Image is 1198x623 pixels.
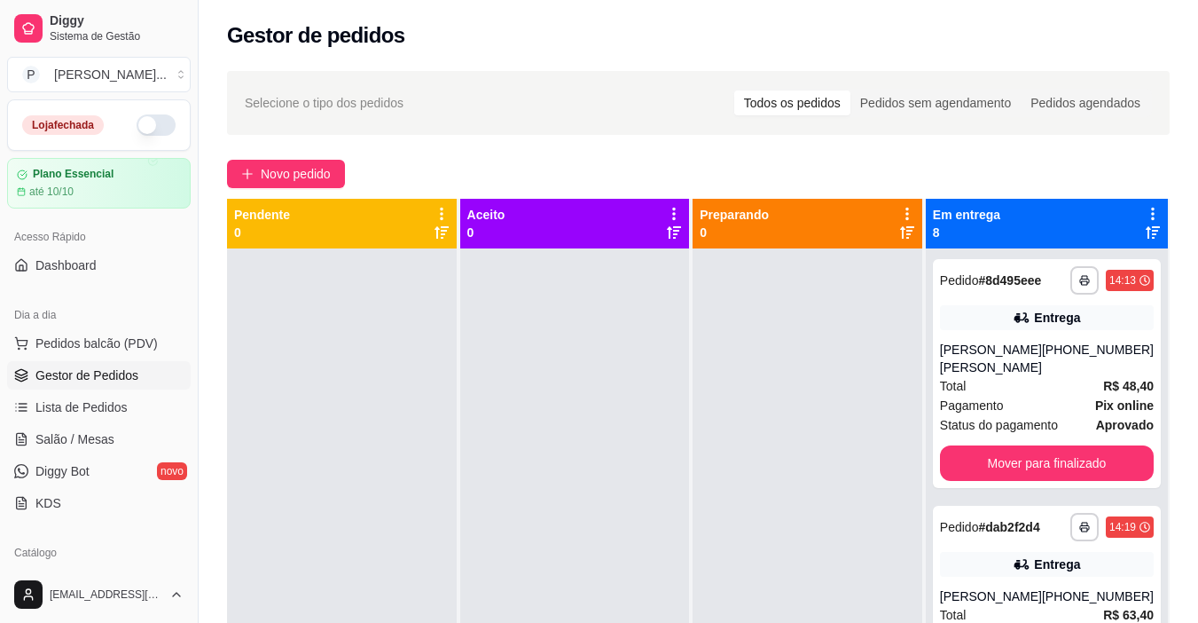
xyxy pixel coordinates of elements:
[137,114,176,136] button: Alterar Status
[7,223,191,251] div: Acesso Rápido
[241,168,254,180] span: plus
[1034,556,1080,573] div: Entrega
[940,341,1042,376] div: [PERSON_NAME] [PERSON_NAME]
[35,494,61,512] span: KDS
[35,367,138,384] span: Gestor de Pedidos
[940,396,1004,415] span: Pagamento
[7,457,191,485] a: Diggy Botnovo
[50,13,184,29] span: Diggy
[700,224,769,241] p: 0
[22,66,40,83] span: P
[978,273,1041,288] strong: # 8d495eee
[35,430,114,448] span: Salão / Mesas
[1096,418,1154,432] strong: aprovado
[1109,273,1136,288] div: 14:13
[467,224,505,241] p: 0
[7,425,191,453] a: Salão / Mesas
[35,462,90,480] span: Diggy Bot
[7,7,191,50] a: DiggySistema de Gestão
[7,573,191,616] button: [EMAIL_ADDRESS][DOMAIN_NAME]
[234,206,290,224] p: Pendente
[734,91,850,115] div: Todos os pedidos
[1103,379,1154,393] strong: R$ 48,40
[933,224,1000,241] p: 8
[227,160,345,188] button: Novo pedido
[1034,309,1080,327] div: Entrega
[35,398,128,416] span: Lista de Pedidos
[54,66,167,83] div: [PERSON_NAME] ...
[35,256,97,274] span: Dashboard
[7,158,191,209] a: Plano Essencialaté 10/10
[7,301,191,329] div: Dia a dia
[1103,608,1154,622] strong: R$ 63,40
[35,335,158,352] span: Pedidos balcão (PDV)
[940,446,1154,481] button: Mover para finalizado
[1042,588,1154,605] div: [PHONE_NUMBER]
[29,185,74,199] article: até 10/10
[940,415,1058,435] span: Status do pagamento
[7,393,191,422] a: Lista de Pedidos
[940,273,979,288] span: Pedido
[7,539,191,567] div: Catálogo
[261,164,331,184] span: Novo pedido
[22,115,104,135] div: Loja fechada
[7,489,191,517] a: KDS
[700,206,769,224] p: Preparando
[50,588,162,602] span: [EMAIL_ADDRESS][DOMAIN_NAME]
[33,168,114,181] article: Plano Essencial
[850,91,1021,115] div: Pedidos sem agendamento
[7,361,191,390] a: Gestor de Pedidos
[234,224,290,241] p: 0
[227,21,405,50] h2: Gestor de pedidos
[1042,341,1154,376] div: [PHONE_NUMBER]
[940,588,1042,605] div: [PERSON_NAME]
[1021,91,1150,115] div: Pedidos agendados
[50,29,184,43] span: Sistema de Gestão
[940,376,967,396] span: Total
[933,206,1000,224] p: Em entrega
[1095,398,1154,413] strong: Pix online
[7,329,191,358] button: Pedidos balcão (PDV)
[467,206,505,224] p: Aceito
[940,520,979,534] span: Pedido
[978,520,1039,534] strong: # dab2f2d4
[7,57,191,92] button: Select a team
[1109,520,1136,534] div: 14:19
[7,251,191,280] a: Dashboard
[245,93,403,113] span: Selecione o tipo dos pedidos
